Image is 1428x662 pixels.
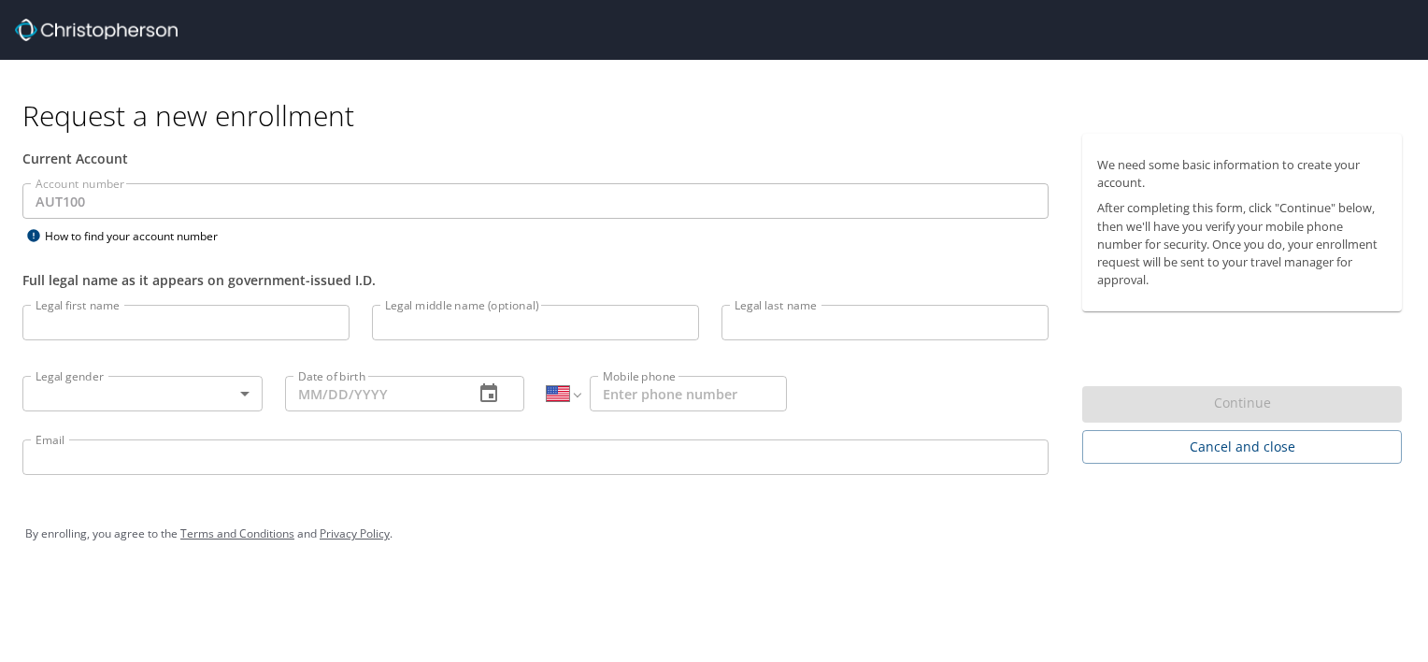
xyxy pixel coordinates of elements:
img: cbt logo [15,19,178,41]
a: Terms and Conditions [180,525,294,541]
h1: Request a new enrollment [22,97,1417,134]
div: Full legal name as it appears on government-issued I.D. [22,270,1049,290]
input: Enter phone number [590,376,787,411]
p: After completing this form, click "Continue" below, then we'll have you verify your mobile phone ... [1097,199,1387,289]
span: Cancel and close [1097,436,1387,459]
div: How to find your account number [22,224,256,248]
button: Cancel and close [1082,430,1402,465]
div: Current Account [22,149,1049,168]
p: We need some basic information to create your account. [1097,156,1387,192]
input: MM/DD/YYYY [285,376,460,411]
div: ​ [22,376,263,411]
a: Privacy Policy [320,525,390,541]
div: By enrolling, you agree to the and . [25,511,1403,557]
